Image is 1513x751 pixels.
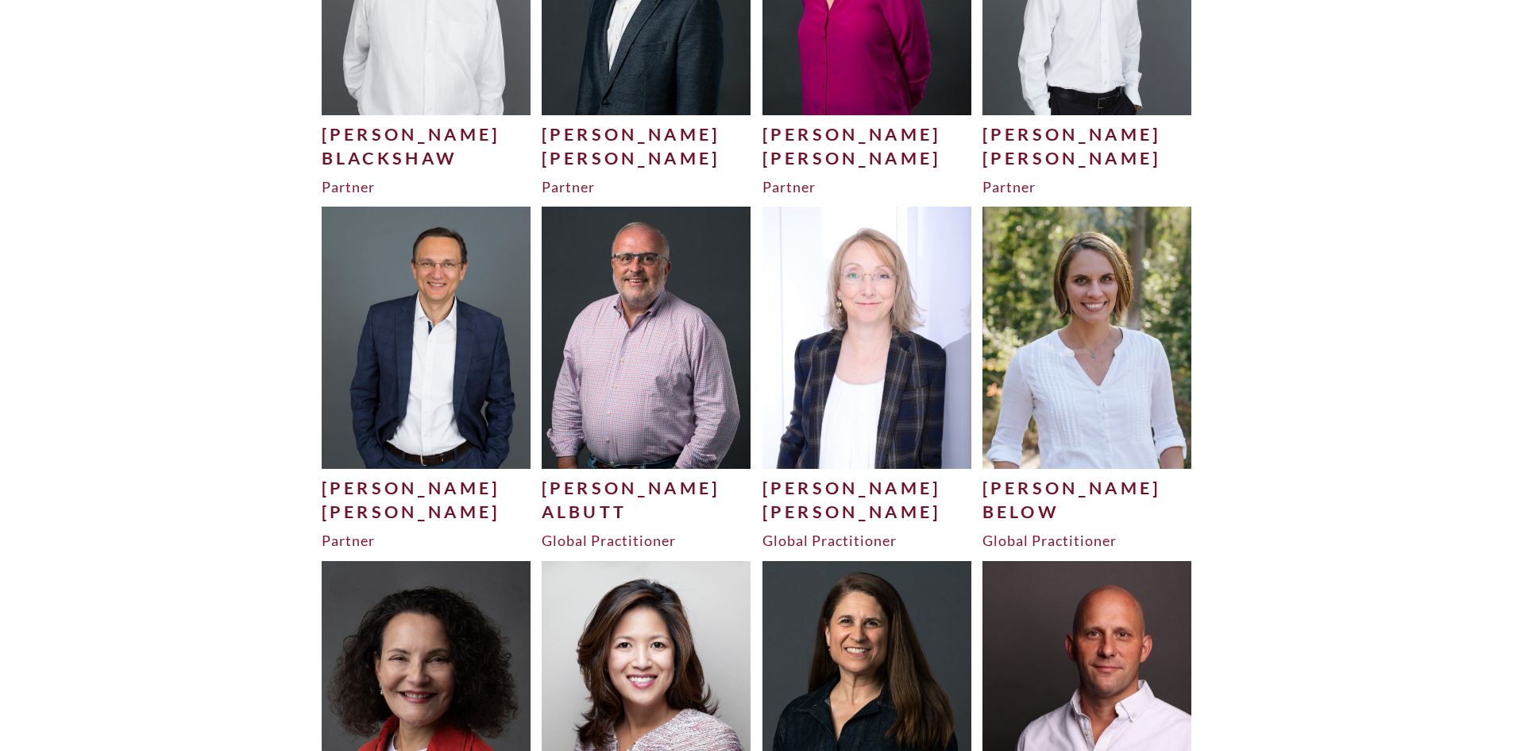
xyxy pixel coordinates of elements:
div: Albutt [542,500,751,524]
a: [PERSON_NAME]BelowGlobal Practitioner [982,207,1192,550]
img: Chantal-1-500x625.png [982,207,1192,468]
div: Partner [982,177,1192,196]
div: [PERSON_NAME] [762,476,972,500]
a: [PERSON_NAME][PERSON_NAME]Global Practitioner [762,207,972,550]
a: [PERSON_NAME]AlbuttGlobal Practitioner [542,207,751,550]
div: [PERSON_NAME] [762,146,972,170]
div: [PERSON_NAME] [982,146,1192,170]
div: Below [982,500,1192,524]
div: Partner [762,177,972,196]
div: [PERSON_NAME] [762,500,972,524]
img: Camilla-Beglan-1-500x625.jpg [762,207,972,468]
div: [PERSON_NAME] [762,122,972,146]
div: [PERSON_NAME] [982,476,1192,500]
img: Graham-A-500x625.jpg [542,207,751,468]
div: Partner [322,531,531,550]
a: [PERSON_NAME][PERSON_NAME]Partner [322,207,531,550]
div: [PERSON_NAME] [982,122,1192,146]
div: Global Practitioner [542,531,751,550]
div: [PERSON_NAME] [542,476,751,500]
div: [PERSON_NAME] [542,146,751,170]
div: [PERSON_NAME] [322,500,531,524]
div: [PERSON_NAME] [542,122,751,146]
div: [PERSON_NAME] [322,122,531,146]
div: Partner [542,177,751,196]
div: Global Practitioner [982,531,1192,550]
img: Philipp-Spannuth-Website-500x625.jpg [322,207,531,468]
div: [PERSON_NAME] [322,476,531,500]
div: Blackshaw [322,146,531,170]
div: Global Practitioner [762,531,972,550]
div: Partner [322,177,531,196]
